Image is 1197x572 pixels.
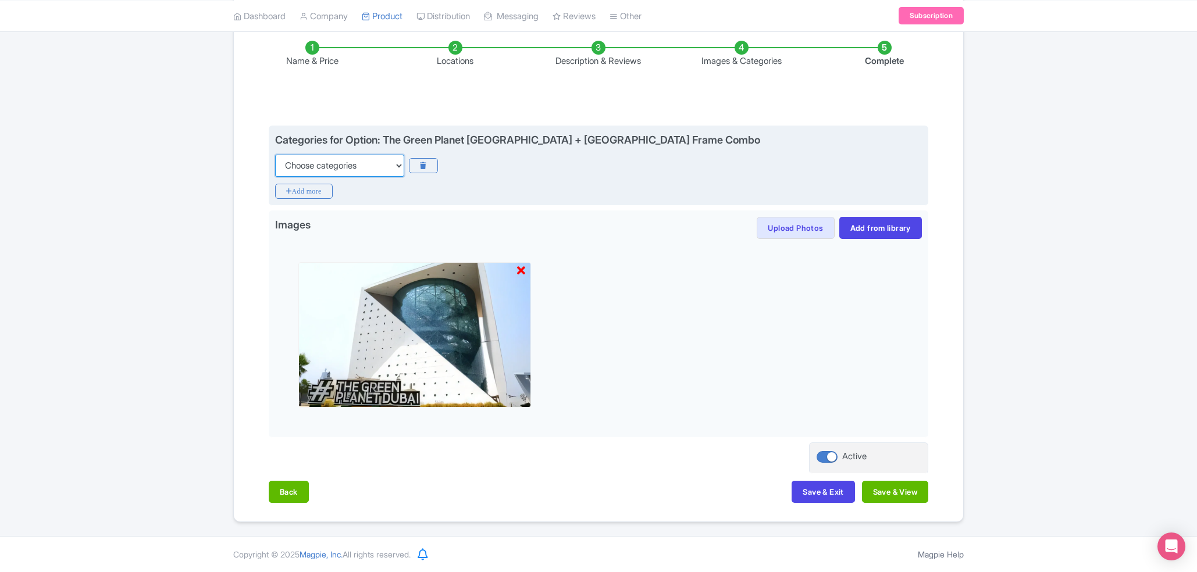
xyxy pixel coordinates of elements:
[269,481,309,503] button: Back
[670,41,813,68] li: Images & Categories
[918,549,964,559] a: Magpie Help
[792,481,854,503] button: Save & Exit
[298,262,531,407] img: ryxfi4tmn4vmax0wnwnu.webp
[899,7,964,24] a: Subscription
[839,217,922,239] a: Add from library
[527,41,670,68] li: Description & Reviews
[241,41,384,68] li: Name & Price
[300,549,343,559] span: Magpie, Inc.
[384,41,527,68] li: Locations
[862,481,928,503] button: Save & View
[813,41,956,68] li: Complete
[275,184,333,199] i: Add more
[757,217,834,239] button: Upload Photos
[226,548,418,560] div: Copyright © 2025 All rights reserved.
[842,450,867,463] div: Active
[1157,532,1185,560] div: Open Intercom Messenger
[275,134,760,146] div: Categories for Option: The Green Planet [GEOGRAPHIC_DATA] + [GEOGRAPHIC_DATA] Frame Combo
[275,217,311,235] span: Images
